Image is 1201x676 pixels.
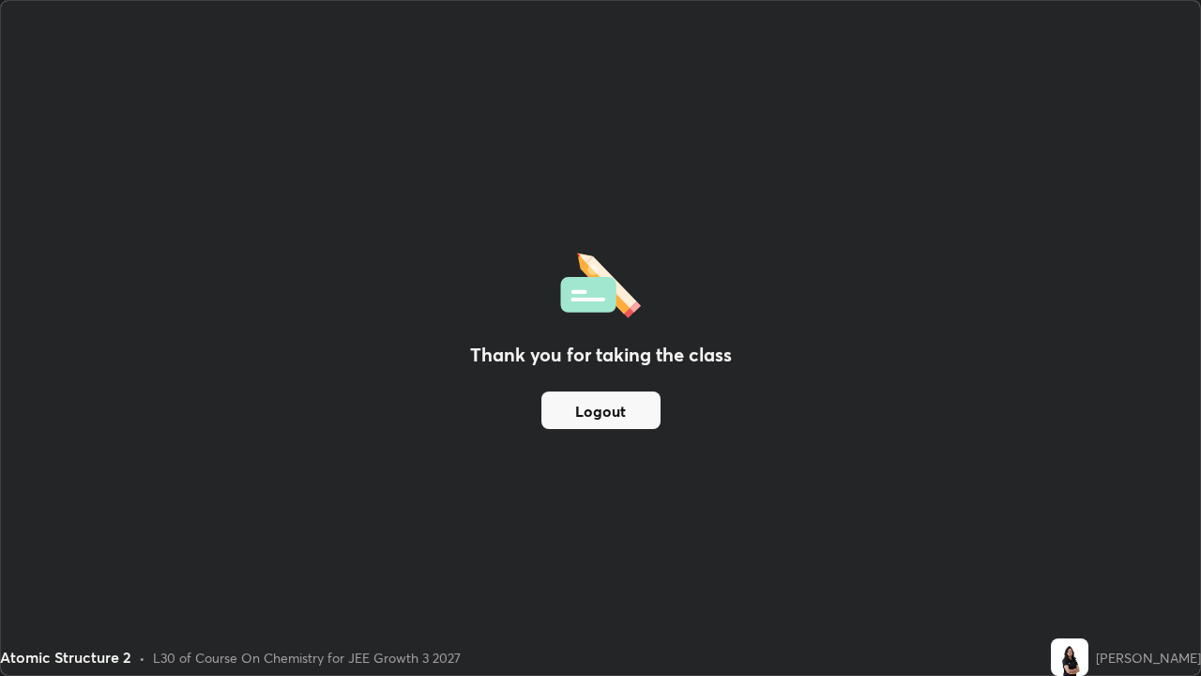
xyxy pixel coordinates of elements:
[541,392,661,429] button: Logout
[1096,648,1201,668] div: [PERSON_NAME]
[470,341,732,369] h2: Thank you for taking the class
[139,648,145,668] div: •
[153,648,461,668] div: L30 of Course On Chemistry for JEE Growth 3 2027
[560,247,641,318] img: offlineFeedback.1438e8b3.svg
[1051,638,1088,676] img: c3acbb1671aa46d0a61c19fde9ccf1d3.png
